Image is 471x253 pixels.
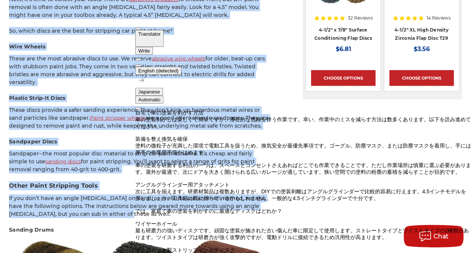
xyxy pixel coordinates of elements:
p: These discs provide a safer sanding experience. They don’t kick up hazardous metal wires or sand ... [9,106,272,130]
span: 14 Reviews [426,16,450,20]
h4: Sanding Drums [9,226,272,234]
a: sanding discs [45,158,81,165]
span: 32 Reviews [347,16,372,20]
p: If you don’t have an angle [MEDICAL_DATA] on hand, or prefer to use another method, we also have ... [9,194,272,218]
p: These are the most abrasive discs to use. We reserve for older, beat-up cars with stubborn paint ... [9,55,272,86]
h4: Wire Wheels [9,43,272,51]
h4: Sandpaper Discs [9,138,272,146]
h4: Plastic Strip-It Discs [9,94,272,102]
h3: Other Paint Stripping Tools [9,181,272,190]
p: So, which discs are the best for stripping car paint at home? [9,27,272,35]
p: Sandpaper--the most popular disc material to strip car paint at home. It’s cheap and fairly simpl... [9,150,272,173]
a: Paint stripper wheels [90,114,145,121]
